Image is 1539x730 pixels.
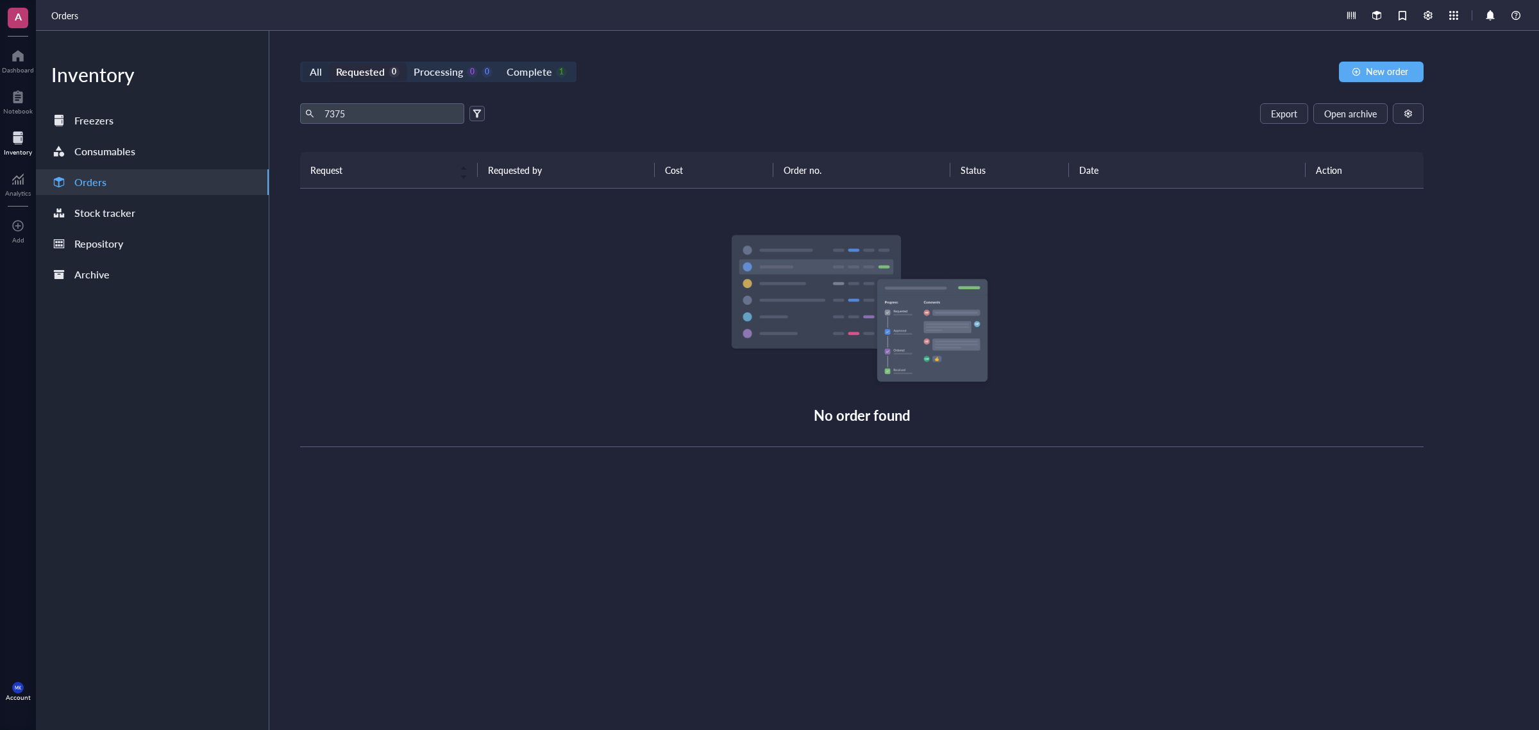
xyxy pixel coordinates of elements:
div: 0 [389,67,399,78]
span: New order [1366,66,1408,76]
div: 0 [467,67,478,78]
button: New order [1339,62,1424,82]
a: Orders [36,169,269,195]
span: Request [310,163,452,177]
div: Freezers [74,112,114,130]
span: A [15,8,22,24]
div: 1 [556,67,567,78]
th: Request [300,152,478,188]
div: Archive [74,266,110,284]
a: Repository [36,231,269,257]
th: Date [1069,152,1306,188]
a: Consumables [36,139,269,164]
div: Processing [414,63,463,81]
a: Orders [51,8,81,22]
div: Add [12,236,24,244]
th: Order no. [773,152,951,188]
th: Cost [655,152,773,188]
span: Export [1271,108,1297,119]
span: Open archive [1324,108,1377,119]
a: Freezers [36,108,269,133]
div: Analytics [5,189,31,197]
input: Find orders in table [319,104,459,123]
button: Export [1260,103,1308,124]
div: Account [6,693,31,701]
th: Status [950,152,1068,188]
div: Repository [74,235,123,253]
div: Complete [507,63,551,81]
div: Stock tracker [74,204,135,222]
div: Consumables [74,142,135,160]
a: Notebook [3,87,33,115]
div: Notebook [3,107,33,115]
a: Stock tracker [36,200,269,226]
div: Dashboard [2,66,34,74]
th: Requested by [478,152,655,188]
span: MK [15,685,21,690]
div: Inventory [4,148,32,156]
th: Action [1306,152,1424,188]
a: Inventory [4,128,32,156]
a: Dashboard [2,46,34,74]
div: 0 [482,67,492,78]
div: Inventory [36,62,269,87]
div: Requested [336,63,385,81]
div: All [310,63,322,81]
a: Analytics [5,169,31,197]
a: Archive [36,262,269,287]
img: Empty state [730,235,993,389]
div: No order found [814,404,911,426]
div: Orders [74,173,106,191]
button: Open archive [1313,103,1388,124]
div: segmented control [300,62,576,82]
